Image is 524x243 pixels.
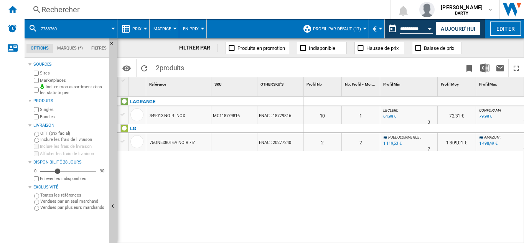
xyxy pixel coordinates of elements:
div: Ce rapport est basé sur une date antérieure à celle d'aujourd'hui. [385,19,434,38]
button: Plein écran [509,59,524,77]
button: € [373,19,381,38]
div: Sort None [343,77,380,89]
span: Nb. Profil < Moi [345,82,371,86]
div: Sort None [305,77,341,89]
label: Bundles [40,114,106,120]
input: Singles [34,107,39,112]
div: Prix [121,19,145,38]
button: En Prix [183,19,203,38]
img: mysite-bg-18x18.png [40,84,44,89]
label: Marketplaces [40,78,106,83]
div: Profil Min Sort None [382,77,437,89]
span: : [500,135,501,139]
span: Baisse de prix [424,45,454,51]
div: 1 309,01 € [438,133,476,151]
input: Inclure les frais de livraison [34,144,39,149]
span: Profil Max [479,82,497,86]
span: Indisponible [309,45,335,51]
span: RUEDUCOMMERCE [388,135,420,139]
span: Matrice [153,26,171,31]
button: Baisse de prix [412,42,462,54]
div: 1 [342,106,380,124]
button: Open calendar [423,21,437,35]
span: produits [160,64,184,72]
md-slider: Disponibilité [40,167,96,175]
span: OTHER SKU'S [260,82,283,86]
md-menu: Currency [369,19,385,38]
img: excel-24x24.png [480,63,489,73]
span: : [420,135,421,139]
div: Profil Nb Sort None [305,77,341,89]
div: OTHER SKU'S Sort None [259,77,303,89]
button: Télécharger au format Excel [477,59,493,77]
button: Editer [490,21,521,36]
div: Livraison [33,122,106,129]
md-tab-item: Filtres [87,44,111,53]
div: Délai de livraison : 3 jours [428,119,430,126]
span: 2 [152,59,188,75]
div: Nb. Profil < Moi Sort None [343,77,380,89]
label: Vendues par un seul marchand [40,198,106,204]
md-tab-item: Options [26,44,53,53]
input: OFF (prix facial) [34,132,39,137]
div: FNAC : 20277240 [257,133,303,151]
span: Hausse de prix [366,45,399,51]
div: 90 [98,168,106,174]
label: Enlever les indisponibles [40,176,106,182]
label: Vendues par plusieurs marchands [40,205,106,210]
div: 0 [32,168,38,174]
button: 7783760 [41,19,64,38]
div: Profil par défaut (17) [303,19,365,38]
div: Délai de livraison : 7 jours [428,145,430,153]
button: Créer un favoris [461,59,477,77]
label: Sites [40,70,106,76]
span: AMAZON [484,135,499,139]
div: Sort None [130,77,146,89]
img: profile.jpg [419,2,435,17]
label: Inclure mon assortiment dans les statistiques [40,84,106,96]
div: Mise à jour : lundi 18 août 2025 00:00 [382,140,402,147]
button: Matrice [153,19,175,38]
span: CONFORAMA [479,108,501,112]
div: Sort None [382,77,437,89]
label: Afficher les frais de livraison [40,151,106,157]
div: Rechercher [41,4,371,15]
div: Mise à jour : lundi 18 août 2025 00:00 [478,113,492,121]
div: MC118779816 [211,106,257,124]
div: Disponibilité 28 Jours [33,159,106,165]
input: Vendues par plusieurs marchands [34,206,39,211]
input: Bundles [34,114,39,119]
span: Profil Moy [441,82,459,86]
span: LECLERC [383,108,398,112]
input: Vendues par un seul marchand [34,200,39,205]
span: Profil par défaut (17) [313,26,361,31]
div: Exclusivité [33,184,106,190]
span: Référence [149,82,166,86]
span: Profil Nb [306,82,322,86]
div: Produits [33,98,106,104]
div: Cliquez pour filtrer sur cette marque [130,97,155,106]
div: 72,31 € [438,106,476,124]
button: Options [119,61,134,75]
button: Indisponible [297,42,347,54]
span: SKU [214,82,222,86]
label: Toutes les références [40,192,106,198]
div: Mise à jour : lundi 18 août 2025 00:00 [382,113,396,121]
div: FNAC : 18779816 [257,106,303,124]
div: 2 [342,133,380,151]
input: Toutes les références [34,193,39,198]
div: Sort None [148,77,211,89]
button: Envoyer ce rapport par email [493,59,508,77]
button: md-calendar [385,21,400,36]
b: DARTY [455,11,469,16]
button: Masquer [109,38,119,52]
span: € [373,25,377,33]
span: Produits en promotion [237,45,285,51]
button: Produits en promotion [226,42,289,54]
div: 75QNED80T6A NOIR 75" [150,134,195,152]
input: Inclure mon assortiment dans les statistiques [34,85,39,95]
div: Profil Moy Sort None [439,77,476,89]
